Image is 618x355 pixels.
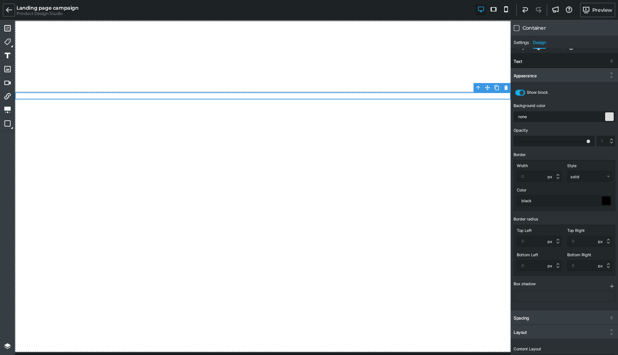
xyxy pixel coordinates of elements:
div: Spacing [514,316,529,321]
span: Color [517,188,526,193]
h6: Product Design Studio [16,11,79,16]
div: Appearance [514,73,536,78]
h5: Landing page campaign [16,5,79,11]
input: 0 [517,236,561,246]
span: Show block [527,90,548,95]
span: Style [567,164,577,168]
input: 0 [517,261,561,271]
span: Design [533,40,546,49]
span: Border [514,152,526,157]
input: 1 [597,136,615,146]
span: Container [523,25,546,31]
a: Product [1,36,14,48]
input: none [514,112,615,122]
span: Opacity [514,128,528,133]
input: 0 [517,171,561,181]
span: Content Layout [514,347,541,351]
span: Bottom Left [517,253,538,257]
input: 0 [568,236,612,246]
input: black [517,196,612,206]
a: Preview [580,3,615,17]
span: Border radius [514,217,538,222]
span: Bottom Right [567,253,591,257]
a: Containers [1,117,14,130]
span: Top Left [517,228,532,233]
a: Exit Editor [3,4,15,16]
div: Text [514,59,522,64]
span: Background color [514,103,545,108]
span: Top Right [567,228,585,233]
span: Width [517,164,528,168]
span: Box shadow [514,282,536,286]
div: Layout [514,330,526,335]
input: 0 [568,261,612,271]
span: Settings [514,40,529,49]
